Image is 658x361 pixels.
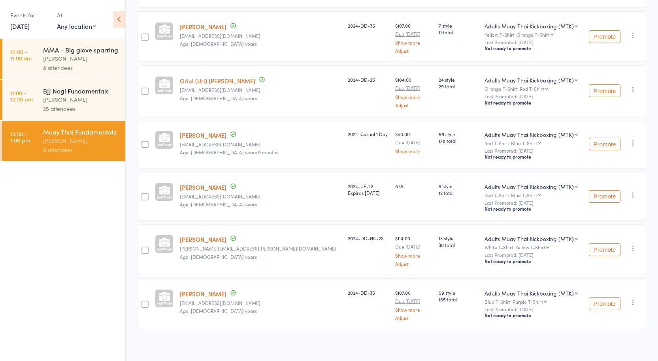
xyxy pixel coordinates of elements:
[10,49,32,61] time: 10:00 - 11:00 am
[485,206,581,212] div: Not ready to promote
[485,140,581,146] div: Red T-Shirt
[485,193,581,198] div: Red T-Shirt
[395,31,432,37] small: Due [DATE]
[180,149,278,155] span: Age: [DEMOGRAPHIC_DATA] years 9 months
[439,289,478,296] span: 59 style
[439,76,478,83] span: 24 style
[395,261,432,266] a: Adjust
[439,22,478,29] span: 7 style
[395,22,432,53] div: $107.00
[395,307,432,312] a: Show more
[520,86,544,91] div: Red T-Shirt
[180,290,226,298] a: [PERSON_NAME]
[180,300,341,306] small: samiisignup@gmail.com
[485,45,581,51] div: Not ready to promote
[485,99,581,106] div: Not ready to promote
[57,22,96,30] div: Any location
[485,245,581,250] div: White T-Shirt
[485,39,581,45] small: Last Promoted: [DATE]
[348,189,389,196] div: Expires [DATE]
[348,289,389,296] div: 2024-DD-3S
[589,190,620,203] button: Promote
[485,148,581,153] small: Last Promoted: [DATE]
[348,183,389,196] div: 2024-UF-2S
[2,39,125,79] a: 10:00 -11:00 amMMA - Big glove sparring[PERSON_NAME]8 attendees
[395,289,432,320] div: $107.00
[439,241,478,248] span: 30 total
[485,299,581,304] div: Blue T-Shirt
[511,140,537,146] div: Blue T-Shirt
[589,297,620,310] button: Promote
[439,235,478,241] span: 13 style
[180,95,257,101] span: Age: [DEMOGRAPHIC_DATA] years
[180,33,341,39] small: Maxbamberkerr@hotmail.com
[517,32,550,37] div: Orange T-Shirt
[2,80,125,120] a: 11:00 -12:00 pmBJJ Nogi Fundamentals[PERSON_NAME]25 attendees
[180,246,341,251] small: Tom.tipton@outlook.com.au
[395,131,432,153] div: $50.00
[485,235,574,243] div: Adults Muay Thai Kickboxing (MTK)
[180,142,341,147] small: msalvartsis12@hotmail.com
[43,95,119,104] div: [PERSON_NAME]
[395,48,432,53] a: Adjust
[485,153,581,160] div: Not ready to promote
[395,244,432,249] small: Due [DATE]
[348,131,389,137] div: 2024-Casual 1 Day
[395,103,432,108] a: Adjust
[395,76,432,107] div: $104.00
[2,121,125,161] a: 12:00 -1:00 pmMuay Thai Fundamentals[PERSON_NAME]8 attendees
[10,22,30,30] a: [DATE]
[180,40,257,47] span: Age: [DEMOGRAPHIC_DATA] years
[485,312,581,318] div: Not ready to promote
[511,193,537,198] div: Blue T-Shirt
[485,94,581,99] small: Last Promoted: [DATE]
[180,201,257,208] span: Age: [DEMOGRAPHIC_DATA] years
[10,131,30,143] time: 12:00 - 1:00 pm
[395,253,432,258] a: Show more
[180,307,257,314] span: Age: [DEMOGRAPHIC_DATA] years
[439,137,478,144] span: 178 total
[180,77,255,85] a: Oriol (Uri) [PERSON_NAME]
[348,22,389,29] div: 2024-DD-3S
[180,22,226,31] a: [PERSON_NAME]
[395,140,432,145] small: Due [DATE]
[395,298,432,304] small: Due [DATE]
[485,183,574,191] div: Adults Muay Thai Kickboxing (MTK)
[43,104,119,113] div: 25 attendees
[395,183,432,189] div: N/A
[589,138,620,150] button: Promote
[439,296,478,303] span: 165 total
[485,289,574,297] div: Adults Muay Thai Kickboxing (MTK)
[485,76,574,84] div: Adults Muay Thai Kickboxing (MTK)
[485,200,581,206] small: Last Promoted: [DATE]
[589,30,620,43] button: Promote
[10,90,33,102] time: 11:00 - 12:00 pm
[395,235,432,266] div: $114.00
[395,40,432,45] a: Show more
[439,29,478,36] span: 11 total
[513,299,543,304] div: Purple T-Shirt
[395,85,432,91] small: Due [DATE]
[348,235,389,241] div: 2024-DD-NC-2S
[515,245,545,250] div: Yellow T-Shirt
[439,83,478,90] span: 29 total
[439,131,478,137] span: 66 style
[43,45,119,54] div: MMA - Big glove sparring
[589,84,620,97] button: Promote
[180,253,257,260] span: Age: [DEMOGRAPHIC_DATA] years
[485,252,581,258] small: Last Promoted: [DATE]
[43,145,119,154] div: 8 attendees
[485,131,574,138] div: Adults Muay Thai Kickboxing (MTK)
[180,131,226,139] a: [PERSON_NAME]
[43,63,119,72] div: 8 attendees
[180,194,341,199] small: antonsattru@outlook.com
[180,183,226,191] a: [PERSON_NAME]
[485,32,581,37] div: Yellow T-Shirt
[43,54,119,63] div: [PERSON_NAME]
[485,258,581,264] div: Not ready to promote
[57,9,96,22] div: At
[395,148,432,153] a: Show more
[485,86,581,91] div: Orange T-Shirt
[485,22,574,30] div: Adults Muay Thai Kickboxing (MTK)
[43,127,119,136] div: Muay Thai Fundamentals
